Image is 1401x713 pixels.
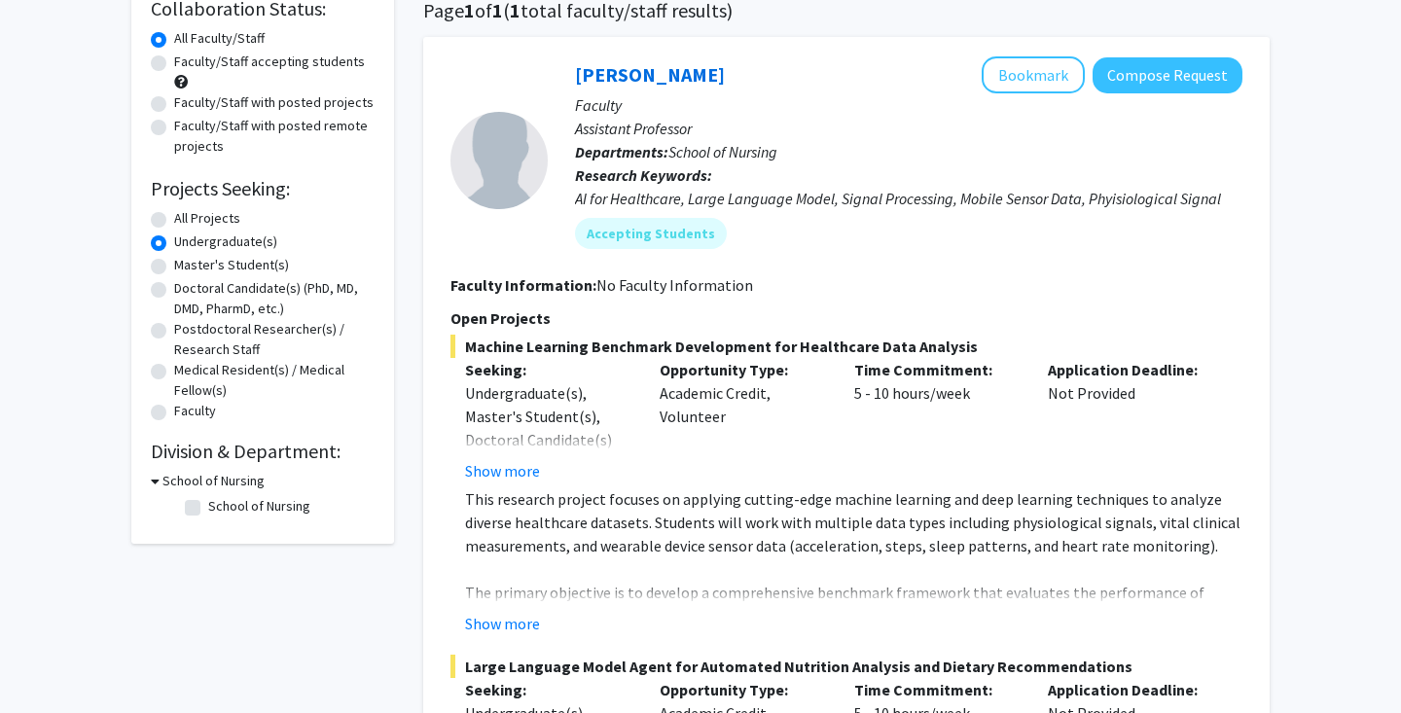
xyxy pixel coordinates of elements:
[1093,57,1242,93] button: Compose Request to Runze Yan
[174,278,375,319] label: Doctoral Candidate(s) (PhD, MD, DMD, PharmD, etc.)
[151,440,375,463] h2: Division & Department:
[465,612,540,635] button: Show more
[854,358,1020,381] p: Time Commitment:
[174,52,365,72] label: Faculty/Staff accepting students
[174,401,216,421] label: Faculty
[575,62,725,87] a: [PERSON_NAME]
[1048,678,1213,701] p: Application Deadline:
[660,678,825,701] p: Opportunity Type:
[660,358,825,381] p: Opportunity Type:
[575,187,1242,210] div: AI for Healthcare, Large Language Model, Signal Processing, Mobile Sensor Data, Phyisiological Si...
[450,655,1242,678] span: Large Language Model Agent for Automated Nutrition Analysis and Dietary Recommendations
[465,381,630,498] div: Undergraduate(s), Master's Student(s), Doctoral Candidate(s) (PhD, MD, DMD, PharmD, etc.)
[450,275,596,295] b: Faculty Information:
[174,28,265,49] label: All Faculty/Staff
[575,165,712,185] b: Research Keywords:
[174,208,240,229] label: All Projects
[840,358,1034,482] div: 5 - 10 hours/week
[575,142,668,161] b: Departments:
[1048,358,1213,381] p: Application Deadline:
[982,56,1085,93] button: Add Runze Yan to Bookmarks
[208,496,310,517] label: School of Nursing
[174,255,289,275] label: Master's Student(s)
[668,142,777,161] span: School of Nursing
[174,232,277,252] label: Undergraduate(s)
[151,177,375,200] h2: Projects Seeking:
[174,92,374,113] label: Faculty/Staff with posted projects
[575,93,1242,117] p: Faculty
[465,487,1242,557] p: This research project focuses on applying cutting-edge machine learning and deep learning techniq...
[465,358,630,381] p: Seeking:
[854,678,1020,701] p: Time Commitment:
[450,335,1242,358] span: Machine Learning Benchmark Development for Healthcare Data Analysis
[174,116,375,157] label: Faculty/Staff with posted remote projects
[15,625,83,698] iframe: Chat
[162,471,265,491] h3: School of Nursing
[575,117,1242,140] p: Assistant Professor
[465,678,630,701] p: Seeking:
[174,360,375,401] label: Medical Resident(s) / Medical Fellow(s)
[465,581,1242,674] p: The primary objective is to develop a comprehensive benchmark framework that evaluates the perfor...
[645,358,840,482] div: Academic Credit, Volunteer
[575,218,727,249] mat-chip: Accepting Students
[596,275,753,295] span: No Faculty Information
[174,319,375,360] label: Postdoctoral Researcher(s) / Research Staff
[465,459,540,482] button: Show more
[450,306,1242,330] p: Open Projects
[1033,358,1228,482] div: Not Provided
